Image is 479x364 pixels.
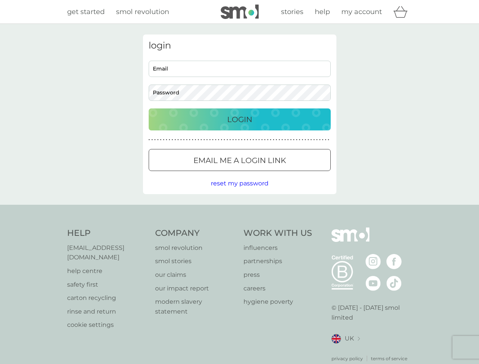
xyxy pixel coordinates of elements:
[169,138,170,142] p: ●
[244,138,245,142] p: ●
[174,138,176,142] p: ●
[290,138,292,142] p: ●
[284,138,286,142] p: ●
[203,138,205,142] p: ●
[322,138,324,142] p: ●
[241,138,243,142] p: ●
[302,138,303,142] p: ●
[264,138,266,142] p: ●
[212,138,214,142] p: ●
[331,334,341,344] img: UK flag
[218,138,220,142] p: ●
[67,8,105,16] span: get started
[155,270,236,280] a: our claims
[116,6,169,17] a: smol revolution
[316,138,318,142] p: ●
[160,138,162,142] p: ●
[206,138,208,142] p: ●
[221,138,222,142] p: ●
[67,227,148,239] h4: Help
[243,256,312,266] p: partnerships
[192,138,193,142] p: ●
[163,138,165,142] p: ●
[154,138,156,142] p: ●
[149,108,331,130] button: Login
[256,138,257,142] p: ●
[67,293,148,303] a: carton recycling
[155,297,236,316] p: modern slavery statement
[180,138,182,142] p: ●
[155,227,236,239] h4: Company
[211,180,269,187] span: reset my password
[247,138,248,142] p: ●
[172,138,173,142] p: ●
[183,138,185,142] p: ●
[151,138,153,142] p: ●
[243,243,312,253] a: influencers
[155,256,236,266] a: smol stories
[243,270,312,280] p: press
[305,138,306,142] p: ●
[328,138,329,142] p: ●
[149,138,150,142] p: ●
[386,254,402,269] img: visit the smol Facebook page
[296,138,297,142] p: ●
[116,8,169,16] span: smol revolution
[313,138,315,142] p: ●
[386,276,402,291] img: visit the smol Tiktok page
[366,276,381,291] img: visit the smol Youtube page
[319,138,320,142] p: ●
[201,138,202,142] p: ●
[221,5,259,19] img: smol
[273,138,274,142] p: ●
[371,355,407,362] a: terms of service
[331,227,369,253] img: smol
[195,138,196,142] p: ●
[345,334,354,344] span: UK
[281,8,303,16] span: stories
[243,284,312,293] a: careers
[67,280,148,290] a: safety first
[211,179,269,188] button: reset my password
[198,138,199,142] p: ●
[308,138,309,142] p: ●
[166,138,167,142] p: ●
[293,138,295,142] p: ●
[155,243,236,253] a: smol revolution
[209,138,211,142] p: ●
[299,138,300,142] p: ●
[227,113,252,126] p: Login
[311,138,312,142] p: ●
[358,337,360,341] img: select a new location
[287,138,289,142] p: ●
[366,254,381,269] img: visit the smol Instagram page
[315,6,330,17] a: help
[149,149,331,171] button: Email me a login link
[189,138,190,142] p: ●
[243,297,312,307] a: hygiene poverty
[331,303,412,322] p: © [DATE] - [DATE] smol limited
[67,243,148,262] a: [EMAIL_ADDRESS][DOMAIN_NAME]
[235,138,237,142] p: ●
[67,320,148,330] a: cookie settings
[331,355,363,362] p: privacy policy
[149,40,331,51] h3: login
[157,138,159,142] p: ●
[270,138,272,142] p: ●
[67,307,148,317] a: rinse and return
[67,266,148,276] p: help centre
[67,6,105,17] a: get started
[341,8,382,16] span: my account
[279,138,280,142] p: ●
[243,227,312,239] h4: Work With Us
[276,138,277,142] p: ●
[155,284,236,293] a: our impact report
